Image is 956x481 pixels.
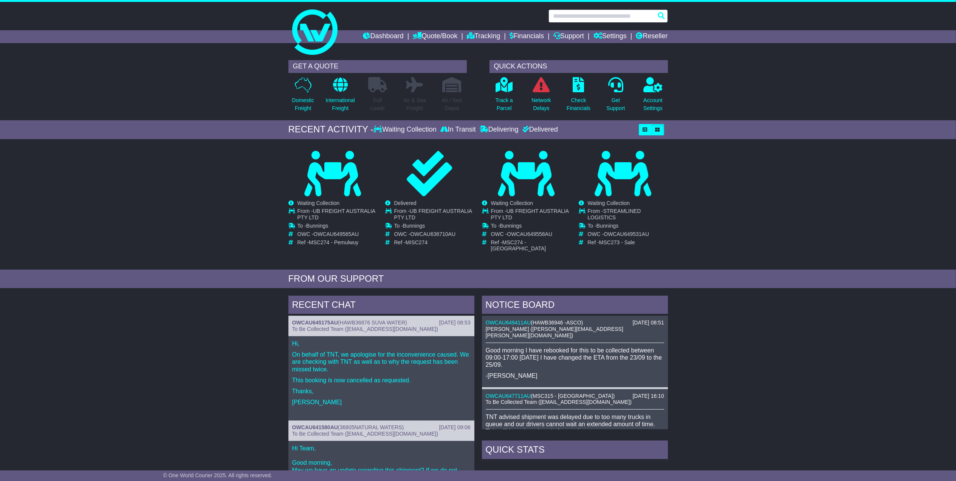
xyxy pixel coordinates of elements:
[442,96,462,112] p: Air / Sea Depot
[482,461,668,480] td: Deliveries
[394,231,474,239] td: OWC -
[486,393,664,399] div: ( )
[486,347,664,369] p: Good morning I have rebooked for this to be collected between 09:00-17:00 [DATE] I have changed t...
[491,208,571,223] td: From -
[297,208,375,220] span: UB FREIGHT AUSTRALIA PTY LTD
[404,96,426,112] p: Air & Sea Freight
[403,223,425,229] span: Bunnings
[163,472,273,478] span: © One World Courier 2025. All rights reserved.
[406,239,428,245] span: MISC274
[340,424,402,430] span: 36805NATURAL WATERS
[531,77,551,116] a: NetworkDelays
[597,223,618,229] span: Bunnings
[588,223,668,231] td: To -
[507,231,552,237] span: OWCAU649558AU
[297,200,340,206] span: Waiting Collection
[297,223,377,231] td: To -
[636,30,668,43] a: Reseller
[486,326,623,338] span: [PERSON_NAME] ([PERSON_NAME][EMAIL_ADDRESS][PERSON_NAME][DOMAIN_NAME])
[533,320,581,326] span: HAWB36946 -ASCO
[491,200,533,206] span: Waiting Collection
[490,60,668,73] div: QUICK ACTIONS
[292,96,314,112] p: Domestic Freight
[439,424,470,431] div: [DATE] 09:06
[510,30,544,43] a: Financials
[326,96,355,112] p: International Freight
[292,351,471,373] p: On behalf of TNT, we apologise for the inconvenience caused. We are checking with TNT as well as ...
[588,231,668,239] td: OWC -
[632,393,664,399] div: [DATE] 16:10
[533,393,613,399] span: MSC315 - [GEOGRAPHIC_DATA]
[297,239,377,246] td: Ref -
[288,124,374,135] div: RECENT ACTIVITY -
[643,96,663,112] p: Account Settings
[291,77,314,116] a: DomesticFreight
[292,320,338,326] a: OWCAU645175AU
[292,424,338,430] a: OWCAU641580AU
[467,30,500,43] a: Tracking
[491,239,571,252] td: Ref -
[394,208,472,220] span: UB FREIGHT AUSTRALIA PTY LTD
[292,320,471,326] div: ( )
[410,231,456,237] span: OWCAU636710AU
[588,208,641,220] span: STREAMLINED LOGISTICS
[567,96,590,112] p: Check Financials
[292,424,471,431] div: ( )
[606,77,625,116] a: GetSupport
[486,320,531,326] a: OWCAU649411AU
[643,77,663,116] a: AccountSettings
[482,296,668,316] div: NOTICE BOARD
[521,126,558,134] div: Delivered
[606,96,625,112] p: Get Support
[313,231,359,237] span: OWCAU649565AU
[500,223,522,229] span: Bunnings
[496,96,513,112] p: Track a Parcel
[486,320,664,326] div: ( )
[438,126,478,134] div: In Transit
[531,96,551,112] p: Network Delays
[486,393,531,399] a: OWCAU647711AU
[394,239,474,246] td: Ref -
[288,296,474,316] div: RECENT CHAT
[491,208,569,220] span: UB FREIGHT AUSTRALIA PTY LTD
[309,239,359,245] span: MSC274 - Pemulwuy
[292,399,471,406] p: [PERSON_NAME]
[478,126,521,134] div: Delivering
[588,200,630,206] span: Waiting Collection
[292,388,471,395] p: Thanks,
[482,441,668,461] div: Quick Stats
[373,126,438,134] div: Waiting Collection
[495,77,513,116] a: Track aParcel
[325,77,355,116] a: InternationalFreight
[491,239,546,252] span: MSC274 - [GEOGRAPHIC_DATA]
[306,223,328,229] span: Bunnings
[292,340,471,347] p: Hi,
[599,239,635,245] span: MSC273 - Sale
[632,320,664,326] div: [DATE] 08:51
[394,208,474,223] td: From -
[491,223,571,231] td: To -
[292,377,471,384] p: This booking is now cancelled as requested.
[288,273,668,284] div: FROM OUR SUPPORT
[486,372,664,379] p: -[PERSON_NAME]
[486,413,664,450] p: TNT advised shipment was delayed due to too many trucks in queue and our drivers cannot wait an e...
[297,208,377,223] td: From -
[491,231,571,239] td: OWC -
[593,30,627,43] a: Settings
[604,231,649,237] span: OWCAU649531AU
[368,96,387,112] p: Full Loads
[486,399,632,405] span: To Be Collected Team ([EMAIL_ADDRESS][DOMAIN_NAME])
[439,320,470,326] div: [DATE] 08:53
[553,30,584,43] a: Support
[566,77,591,116] a: CheckFinancials
[292,326,438,332] span: To Be Collected Team ([EMAIL_ADDRESS][DOMAIN_NAME])
[588,208,668,223] td: From -
[394,200,417,206] span: Delivered
[394,223,474,231] td: To -
[413,30,457,43] a: Quote/Book
[297,231,377,239] td: OWC -
[363,30,404,43] a: Dashboard
[340,320,406,326] span: HAWB36876 SUVA WATER
[292,431,438,437] span: To Be Collected Team ([EMAIL_ADDRESS][DOMAIN_NAME])
[588,239,668,246] td: Ref -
